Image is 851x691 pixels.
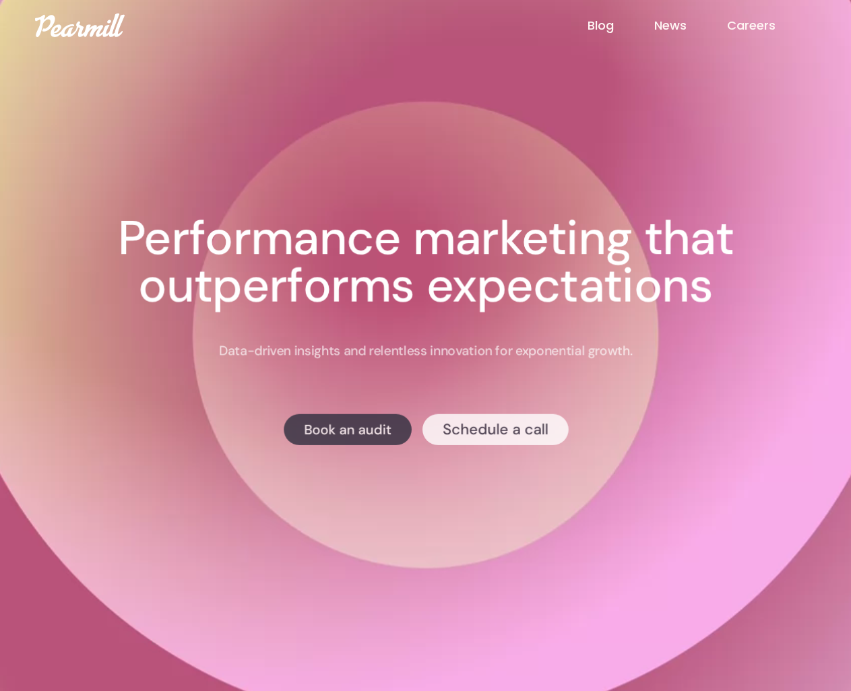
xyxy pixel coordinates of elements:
a: Book an audit [283,414,411,445]
a: News [654,17,727,34]
a: Blog [588,17,654,34]
a: Careers [727,17,816,34]
img: Pearmill logo [35,13,125,37]
a: Schedule a call [422,414,568,445]
p: Data-driven insights and relentless innovation for exponential growth. [219,342,632,360]
h1: Performance marketing that outperforms expectations [75,215,776,310]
